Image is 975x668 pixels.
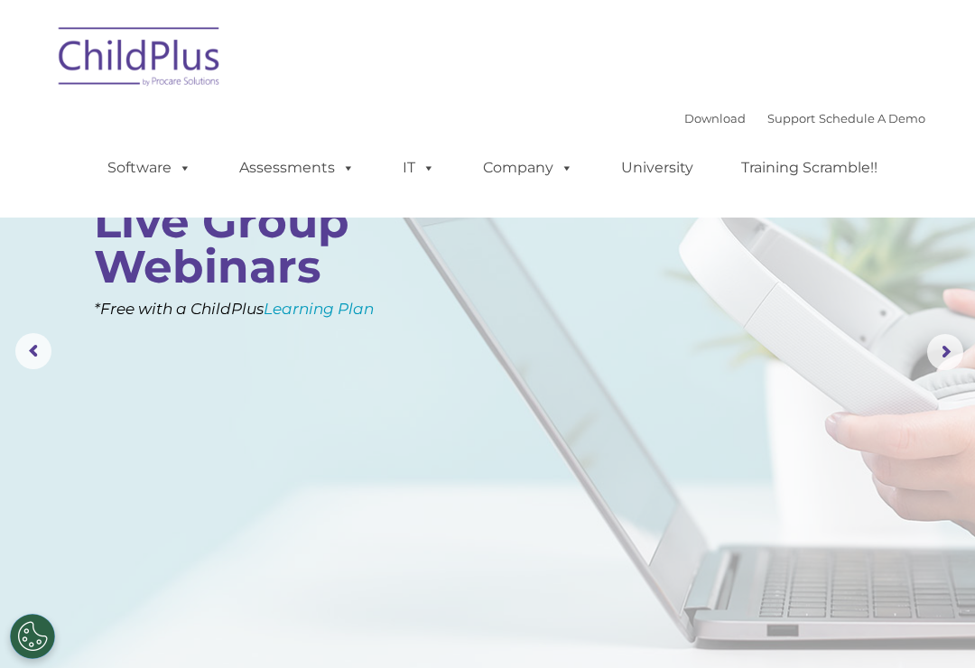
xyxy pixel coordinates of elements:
[603,150,711,186] a: University
[465,150,591,186] a: Company
[767,111,815,125] a: Support
[94,294,438,323] rs-layer: *Free with a ChildPlus
[10,614,55,659] button: Cookies Settings
[50,14,230,105] img: ChildPlus by Procare Solutions
[89,150,209,186] a: Software
[221,150,373,186] a: Assessments
[819,111,925,125] a: Schedule A Demo
[684,111,746,125] a: Download
[264,300,374,318] a: Learning Plan
[684,111,925,125] font: |
[385,150,453,186] a: IT
[723,150,896,186] a: Training Scramble!!
[94,199,411,290] rs-layer: Live Group Webinars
